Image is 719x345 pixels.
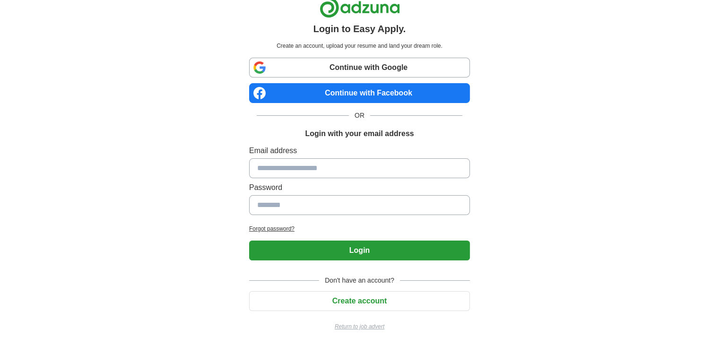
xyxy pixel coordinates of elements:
button: Create account [249,291,470,311]
a: Forgot password? [249,224,470,233]
label: Email address [249,145,470,156]
p: Create an account, upload your resume and land your dream role. [251,42,468,50]
a: Create account [249,297,470,305]
button: Login [249,241,470,260]
a: Continue with Facebook [249,83,470,103]
label: Password [249,182,470,193]
span: OR [349,111,370,121]
h1: Login with your email address [305,128,414,139]
span: Don't have an account? [319,276,400,285]
a: Continue with Google [249,58,470,78]
h1: Login to Easy Apply. [313,22,406,36]
a: Return to job advert [249,322,470,331]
